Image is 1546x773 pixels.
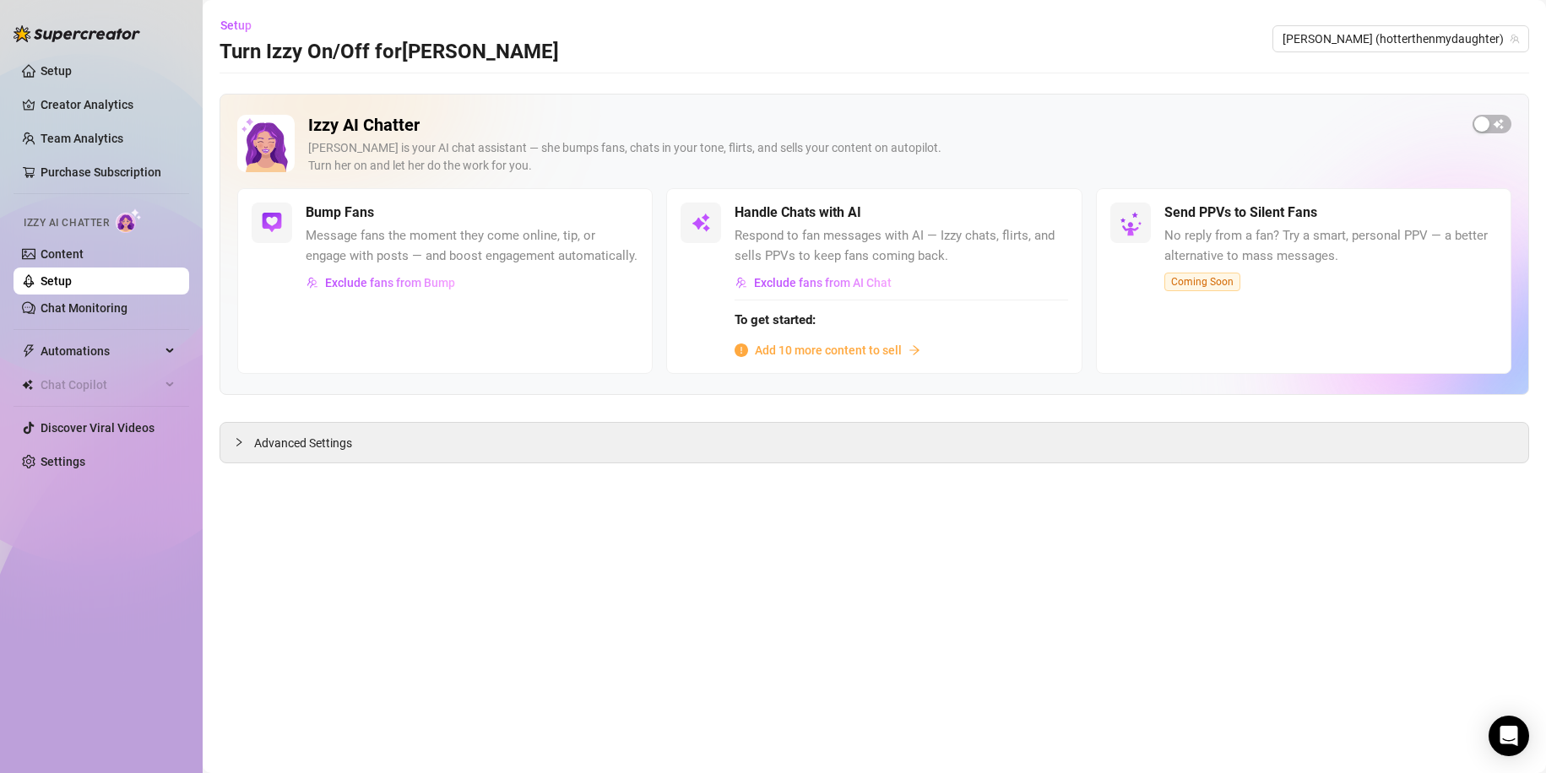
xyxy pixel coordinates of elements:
[24,215,109,231] span: Izzy AI Chatter
[735,269,892,296] button: Exclude fans from AI Chat
[41,274,72,288] a: Setup
[41,91,176,118] a: Creator Analytics
[691,213,711,233] img: svg%3e
[41,247,84,261] a: Content
[306,269,456,296] button: Exclude fans from Bump
[254,434,352,452] span: Advanced Settings
[754,276,892,289] span: Exclude fans from AI Chat
[735,277,747,289] img: svg%3e
[41,455,85,468] a: Settings
[237,115,295,172] img: Izzy AI Chatter
[41,64,72,78] a: Setup
[41,301,127,315] a: Chat Monitoring
[220,39,559,66] h3: Turn Izzy On/Off for [PERSON_NAME]
[755,341,902,359] span: Add 10 more content to sell
[41,132,123,145] a: Team Analytics
[1164,203,1317,223] h5: Send PPVs to Silent Fans
[325,276,455,289] span: Exclude fans from Bump
[306,277,318,289] img: svg%3e
[1120,212,1147,239] img: silent-fans-ppv-o-N6Mmdf.svg
[1283,26,1519,51] span: Julia (hotterthenmydaughter)
[220,12,265,39] button: Setup
[735,343,748,357] span: info-circle
[735,203,861,223] h5: Handle Chats with AI
[735,226,1067,266] span: Respond to fan messages with AI — Izzy chats, flirts, and sells PPVs to keep fans coming back.
[1489,716,1529,756] div: Open Intercom Messenger
[308,115,1459,136] h2: Izzy AI Chatter
[262,213,282,233] img: svg%3e
[41,338,160,365] span: Automations
[220,19,252,32] span: Setup
[14,25,140,42] img: logo-BBDzfeDw.svg
[22,379,33,391] img: Chat Copilot
[909,344,920,356] span: arrow-right
[22,344,35,358] span: thunderbolt
[41,371,160,398] span: Chat Copilot
[41,421,155,435] a: Discover Viral Videos
[116,208,142,233] img: AI Chatter
[1510,34,1520,44] span: team
[1164,273,1240,291] span: Coming Soon
[306,203,374,223] h5: Bump Fans
[41,165,161,179] a: Purchase Subscription
[308,139,1459,175] div: [PERSON_NAME] is your AI chat assistant — she bumps fans, chats in your tone, flirts, and sells y...
[735,312,816,327] strong: To get started:
[306,226,638,266] span: Message fans the moment they come online, tip, or engage with posts — and boost engagement automa...
[234,433,254,451] div: collapsed
[234,437,244,447] span: collapsed
[1164,226,1497,266] span: No reply from a fan? Try a smart, personal PPV — a better alternative to mass messages.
